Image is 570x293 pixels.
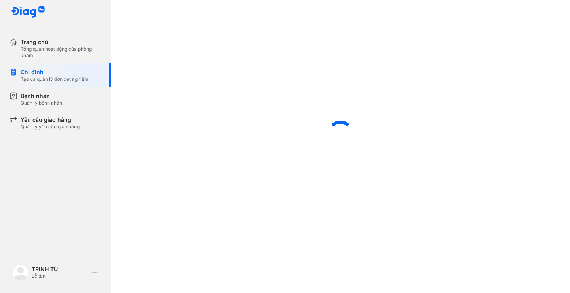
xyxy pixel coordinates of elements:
div: Yêu cầu giao hàng [21,116,80,124]
div: Quản lý yêu cầu giao hàng [21,124,80,130]
div: Tạo và quản lý đơn xét nghiệm [21,76,89,82]
div: TRINH TÚ [32,266,89,273]
div: Lễ tân [32,273,89,279]
div: Bệnh nhân [21,92,62,100]
img: logo [13,264,28,280]
div: Quản lý bệnh nhân [21,100,62,106]
div: Chỉ định [21,68,89,76]
img: logo [11,6,45,19]
div: Trang chủ [21,38,101,46]
div: Tổng quan hoạt động của phòng khám [21,46,101,59]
